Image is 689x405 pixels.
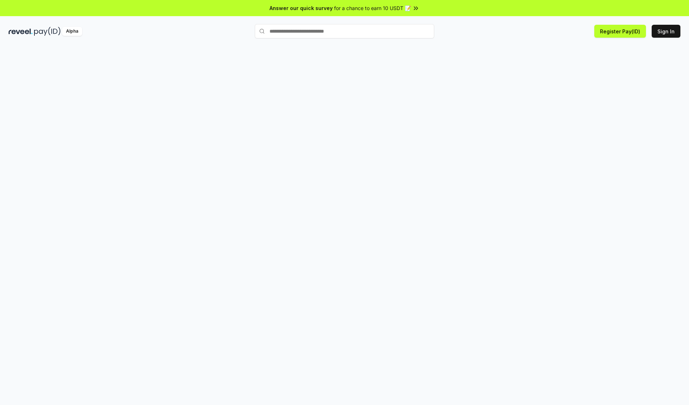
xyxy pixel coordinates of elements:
button: Register Pay(ID) [594,25,646,38]
div: Alpha [62,27,82,36]
button: Sign In [652,25,680,38]
span: for a chance to earn 10 USDT 📝 [334,4,411,12]
img: reveel_dark [9,27,33,36]
img: pay_id [34,27,61,36]
span: Answer our quick survey [269,4,333,12]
